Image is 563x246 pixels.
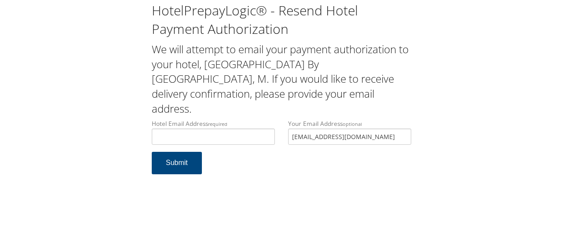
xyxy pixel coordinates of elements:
input: Hotel Email Addressrequired [152,129,275,145]
label: Hotel Email Address [152,119,275,144]
small: required [208,121,227,127]
h2: We will attempt to email your payment authorization to your hotel, [GEOGRAPHIC_DATA] By [GEOGRAPH... [152,42,411,116]
h1: HotelPrepayLogic® - Resend Hotel Payment Authorization [152,1,411,38]
button: Submit [152,152,202,174]
small: optional [343,121,362,127]
label: Your Email Address [288,119,411,144]
input: Your Email Addressoptional [288,129,411,145]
